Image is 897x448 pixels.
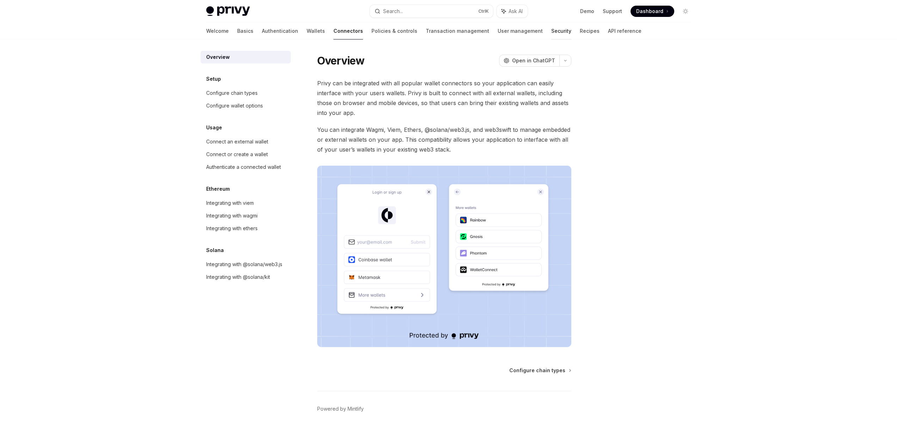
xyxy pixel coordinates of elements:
button: Open in ChatGPT [499,55,559,67]
a: Recipes [580,23,600,39]
div: Integrating with ethers [206,224,258,233]
div: Integrating with wagmi [206,211,258,220]
span: Privy can be integrated with all popular wallet connectors so your application can easily interfa... [317,78,571,118]
a: Configure chain types [509,367,571,374]
a: Authentication [262,23,298,39]
span: Ask AI [509,8,523,15]
div: Integrating with @solana/kit [206,273,270,281]
span: Ctrl K [478,8,489,14]
a: Powered by Mintlify [317,405,364,412]
a: Configure chain types [201,87,291,99]
a: Policies & controls [371,23,417,39]
a: Integrating with ethers [201,222,291,235]
span: Dashboard [636,8,663,15]
a: Security [551,23,571,39]
a: Dashboard [631,6,674,17]
button: Search...CtrlK [370,5,493,18]
button: Toggle dark mode [680,6,691,17]
a: Integrating with viem [201,197,291,209]
a: Welcome [206,23,229,39]
a: Connect an external wallet [201,135,291,148]
img: light logo [206,6,250,16]
a: Integrating with wagmi [201,209,291,222]
div: Search... [383,7,403,16]
a: Connect or create a wallet [201,148,291,161]
div: Authenticate a connected wallet [206,163,281,171]
div: Configure wallet options [206,102,263,110]
a: Transaction management [426,23,489,39]
a: User management [498,23,543,39]
h5: Setup [206,75,221,83]
h1: Overview [317,54,365,67]
h5: Usage [206,123,222,132]
span: Configure chain types [509,367,565,374]
span: Open in ChatGPT [512,57,555,64]
a: Support [603,8,622,15]
a: Authenticate a connected wallet [201,161,291,173]
button: Ask AI [497,5,528,18]
div: Connect or create a wallet [206,150,268,159]
span: You can integrate Wagmi, Viem, Ethers, @solana/web3.js, and web3swift to manage embedded or exter... [317,125,571,154]
div: Connect an external wallet [206,137,268,146]
div: Configure chain types [206,89,258,97]
h5: Solana [206,246,224,254]
a: Integrating with @solana/kit [201,271,291,283]
a: Connectors [333,23,363,39]
a: Basics [237,23,253,39]
a: Configure wallet options [201,99,291,112]
h5: Ethereum [206,185,230,193]
a: Demo [580,8,594,15]
a: Overview [201,51,291,63]
a: API reference [608,23,641,39]
div: Integrating with viem [206,199,254,207]
img: Connectors3 [317,166,571,347]
a: Integrating with @solana/web3.js [201,258,291,271]
a: Wallets [307,23,325,39]
div: Integrating with @solana/web3.js [206,260,282,269]
div: Overview [206,53,230,61]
